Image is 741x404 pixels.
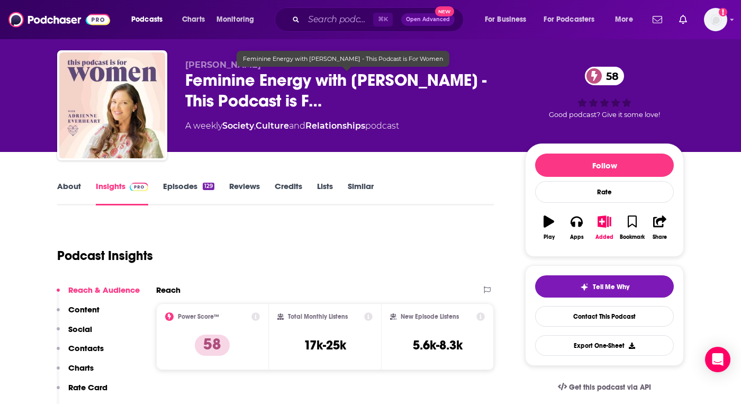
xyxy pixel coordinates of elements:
img: Feminine Energy with Adrienne Everheart - This Podcast is For Women [59,52,165,158]
span: Open Advanced [406,17,450,22]
div: Added [595,234,613,240]
button: Rate Card [57,382,107,402]
button: Show profile menu [704,8,727,31]
img: User Profile [704,8,727,31]
button: Reach & Audience [57,285,140,304]
button: Open AdvancedNew [401,13,455,26]
img: Podchaser - Follow, Share and Rate Podcasts [8,10,110,30]
button: open menu [124,11,176,28]
button: open menu [477,11,540,28]
div: A weekly podcast [185,120,399,132]
span: Podcasts [131,12,162,27]
span: , [254,121,256,131]
h2: Reach [156,285,180,295]
button: Charts [57,363,94,382]
p: Rate Card [68,382,107,392]
h1: Podcast Insights [57,248,153,264]
a: Charts [175,11,211,28]
img: Podchaser Pro [130,183,148,191]
svg: Add a profile image [719,8,727,16]
span: For Business [485,12,527,27]
a: Contact This Podcast [535,306,674,327]
span: New [435,6,454,16]
h2: Total Monthly Listens [288,313,348,320]
span: ⌘ K [373,13,393,26]
img: tell me why sparkle [580,283,589,291]
span: More [615,12,633,27]
button: Apps [563,209,590,247]
h3: 5.6k-8.3k [413,337,463,353]
div: Open Intercom Messenger [705,347,730,372]
a: InsightsPodchaser Pro [96,181,148,205]
span: Charts [182,12,205,27]
p: Social [68,324,92,334]
a: Reviews [229,181,260,205]
a: Get this podcast via API [549,374,659,400]
button: Contacts [57,343,104,363]
div: Search podcasts, credits, & more... [285,7,474,32]
h2: Power Score™ [178,313,219,320]
button: open menu [608,11,646,28]
a: Lists [317,181,333,205]
p: Contacts [68,343,104,353]
span: Good podcast? Give it some love! [549,111,660,119]
span: Tell Me Why [593,283,629,291]
a: Similar [348,181,374,205]
button: Follow [535,154,674,177]
div: Share [653,234,667,240]
span: For Podcasters [544,12,594,27]
span: Monitoring [216,12,254,27]
button: Social [57,324,92,344]
a: Show notifications dropdown [675,11,691,29]
a: 58 [585,67,624,85]
a: Credits [275,181,302,205]
div: Play [544,234,555,240]
button: tell me why sparkleTell Me Why [535,275,674,298]
button: Export One-Sheet [535,335,674,356]
div: 58Good podcast? Give it some love! [525,60,684,125]
button: Added [591,209,618,247]
div: Bookmark [620,234,645,240]
div: 129 [203,183,214,190]
span: and [289,121,305,131]
input: Search podcasts, credits, & more... [304,11,373,28]
button: open menu [537,11,610,28]
p: Content [68,304,100,315]
button: Bookmark [618,209,646,247]
button: Content [57,304,100,324]
p: Charts [68,363,94,373]
div: Feminine Energy with [PERSON_NAME] - This Podcast is For Women [237,51,449,67]
button: Play [535,209,563,247]
a: Culture [256,121,289,131]
a: Show notifications dropdown [648,11,666,29]
span: 58 [595,67,624,85]
p: Reach & Audience [68,285,140,295]
h3: 17k-25k [304,337,346,353]
a: Episodes129 [163,181,214,205]
a: Relationships [305,121,365,131]
span: [PERSON_NAME] [185,60,261,70]
a: About [57,181,81,205]
div: Rate [535,181,674,203]
h2: New Episode Listens [401,313,459,320]
div: Apps [570,234,584,240]
button: open menu [209,11,268,28]
span: Get this podcast via API [569,383,651,392]
a: Society [222,121,254,131]
button: Share [646,209,674,247]
p: 58 [195,335,230,356]
span: Logged in as jennevievef [704,8,727,31]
